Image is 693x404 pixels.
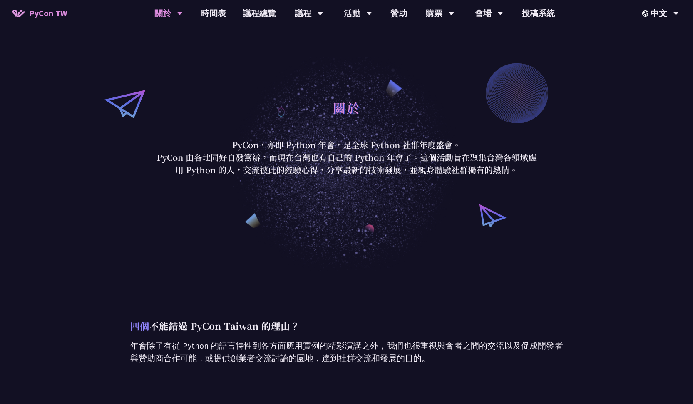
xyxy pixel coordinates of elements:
p: PyCon，亦即 Python 年會，是全球 Python 社群年度盛會。 [153,139,540,151]
h1: 關於 [333,95,360,120]
p: 不能錯過 PyCon Taiwan 的理由？ [130,319,563,333]
span: PyCon TW [29,7,67,20]
img: Home icon of PyCon TW 2025 [12,9,25,17]
span: 四個 [130,319,149,332]
p: PyCon 由各地同好自發籌辦，而現在台灣也有自己的 Python 年會了。這個活動旨在聚集台灣各領域應用 Python 的人，交流彼此的經驗心得，分享最新的技術發展，並親身體驗社群獨有的熱情。 [153,151,540,176]
p: 年會除了有從 Python 的語言特性到各方面應用實例的精彩演講之外，我們也很重視與會者之間的交流以及促成開發者與贊助商合作可能，或提供創業者交流討論的園地，達到社群交流和發展的目的。 [130,339,563,364]
img: Locale Icon [642,10,651,17]
a: PyCon TW [4,3,75,24]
